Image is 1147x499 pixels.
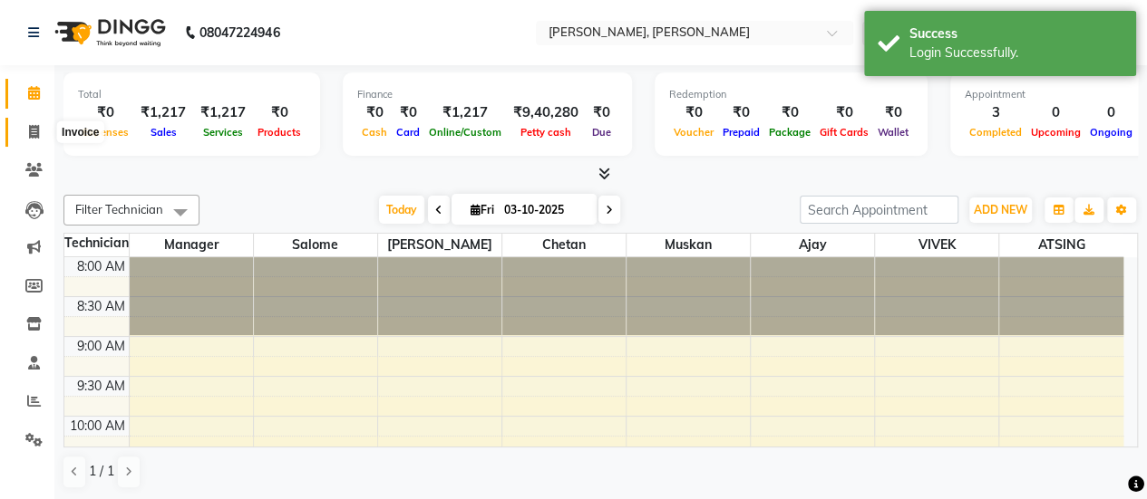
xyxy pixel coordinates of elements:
span: Due [588,126,616,139]
span: Manager [130,234,253,256]
div: 9:30 AM [73,377,129,396]
span: Sales [146,126,181,139]
div: Invoice [57,121,103,143]
span: Fri [466,203,499,216]
span: Online/Custom [424,126,506,139]
div: Redemption [669,87,913,102]
button: ADD NEW [969,197,1032,223]
input: 2025-10-03 [499,197,589,224]
span: ajay [751,234,874,256]
div: 8:00 AM [73,257,129,276]
span: Wallet [873,126,913,139]
div: 0 [1026,102,1085,123]
span: Ongoing [1085,126,1137,139]
span: Services [199,126,248,139]
div: 9:00 AM [73,337,129,356]
b: 08047224946 [199,7,279,58]
span: Package [764,126,815,139]
div: Success [909,24,1123,43]
div: 10:00 AM [66,417,129,436]
div: 8:30 AM [73,297,129,316]
div: Finance [357,87,617,102]
div: Technician [64,234,129,253]
div: ₹0 [392,102,424,123]
span: Salome [254,234,377,256]
div: ₹0 [764,102,815,123]
span: [PERSON_NAME] [378,234,501,256]
span: Gift Cards [815,126,873,139]
span: 1 / 1 [89,462,114,481]
span: Prepaid [718,126,764,139]
div: ₹1,217 [133,102,193,123]
input: Search Appointment [800,196,958,224]
div: ₹0 [586,102,617,123]
span: Filter Technician [75,202,163,216]
div: ₹9,40,280 [506,102,586,123]
div: ₹0 [718,102,764,123]
img: logo [46,7,170,58]
div: ₹1,217 [424,102,506,123]
div: Login Successfully. [909,43,1123,62]
span: Chetan [502,234,626,256]
div: ₹1,217 [193,102,253,123]
span: Muskan [627,234,750,256]
span: Completed [965,126,1026,139]
div: ₹0 [873,102,913,123]
span: VIVEK [875,234,998,256]
div: ₹0 [669,102,718,123]
span: ATSING [999,234,1123,256]
div: ₹0 [78,102,133,123]
span: Today [379,196,424,224]
span: Upcoming [1026,126,1085,139]
div: ₹0 [253,102,306,123]
div: 3 [965,102,1026,123]
div: 0 [1085,102,1137,123]
span: ADD NEW [974,203,1027,216]
div: ₹0 [357,102,392,123]
span: Petty cash [516,126,576,139]
span: Card [392,126,424,139]
span: Voucher [669,126,718,139]
span: Cash [357,126,392,139]
div: ₹0 [815,102,873,123]
div: Total [78,87,306,102]
span: Products [253,126,306,139]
